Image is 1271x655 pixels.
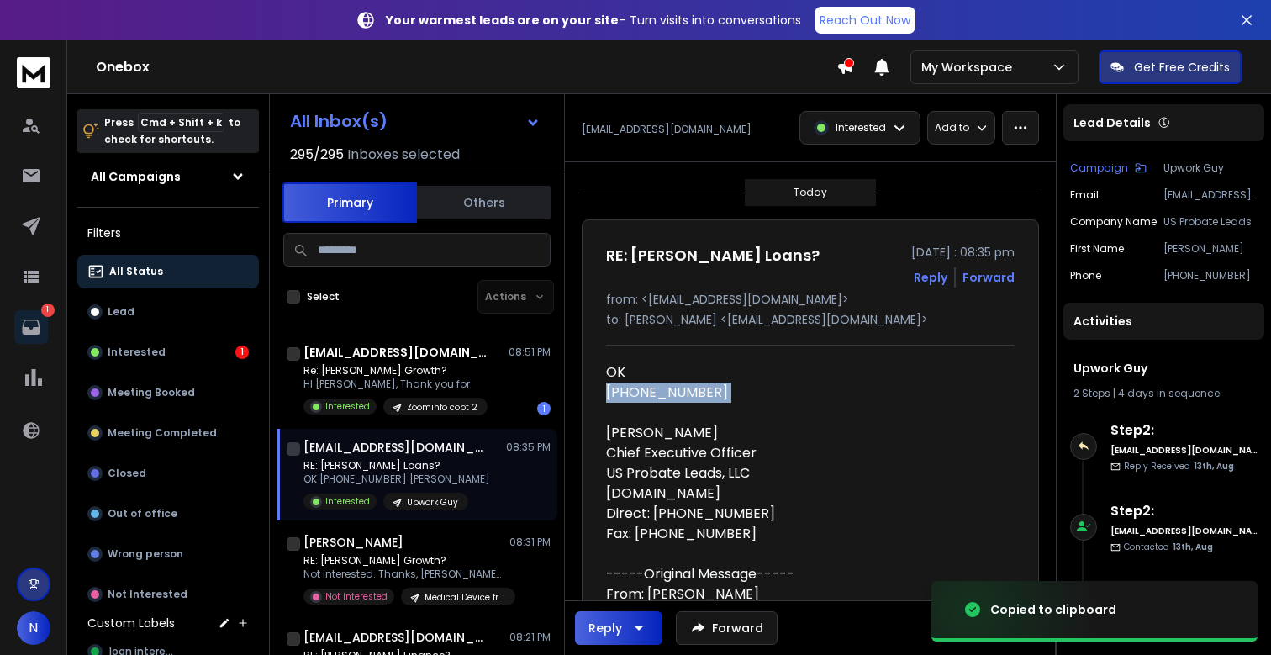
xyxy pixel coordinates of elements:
h1: Onebox [96,57,836,77]
button: All Inbox(s) [277,104,554,138]
p: All Status [109,265,163,278]
p: Contacted [1124,541,1213,553]
p: to: [PERSON_NAME] <[EMAIL_ADDRESS][DOMAIN_NAME]> [606,311,1015,328]
p: Today [794,186,827,199]
a: Reach Out Now [815,7,915,34]
div: Reply [588,620,622,637]
button: Primary [282,182,417,223]
p: – Turn visits into conversations [386,12,801,29]
p: Company Name [1070,215,1157,229]
p: Press to check for shortcuts. [104,114,240,148]
p: [DATE] : 08:35 pm [911,244,1015,261]
div: | [1073,387,1254,400]
span: 2 Steps [1073,386,1110,400]
button: Campaign [1070,161,1147,175]
p: [PERSON_NAME] [1163,242,1258,256]
h3: Inboxes selected [347,145,460,165]
button: Others [417,184,551,221]
button: Interested1 [77,335,259,369]
button: Meeting Completed [77,416,259,450]
span: Cmd + Shift + k [138,113,224,132]
button: Reply [914,269,947,286]
button: Lead [77,295,259,329]
label: Select [307,290,340,304]
h3: Filters [77,221,259,245]
h1: All Campaigns [91,168,181,185]
span: 13th, Aug [1173,541,1213,553]
p: Upwork Guy [1163,161,1258,175]
p: Reply Received [1124,460,1234,473]
strong: Your warmest leads are on your site [386,12,619,29]
h6: [EMAIL_ADDRESS][DOMAIN_NAME] [1110,525,1258,537]
p: Not Interested [325,590,388,603]
span: 4 days in sequence [1118,386,1220,400]
a: 1 [14,310,48,344]
button: N [17,611,50,645]
p: Interested [325,495,370,508]
h1: [EMAIL_ADDRESS][DOMAIN_NAME] [303,439,488,456]
p: Meeting Completed [108,426,217,440]
p: Get Free Credits [1134,59,1230,76]
p: [PHONE_NUMBER] [1163,269,1258,283]
button: All Status [77,255,259,288]
p: My Workspace [921,59,1019,76]
p: Interested [108,346,166,359]
p: Email [1070,188,1099,202]
div: 1 [235,346,249,359]
button: Get Free Credits [1099,50,1242,84]
p: 08:51 PM [509,346,551,359]
button: Reply [575,611,662,645]
p: 08:21 PM [509,631,551,644]
p: Lead Details [1073,114,1151,131]
p: HI [PERSON_NAME], Thank you for [303,378,488,391]
h3: Custom Labels [87,615,175,631]
div: 1 [537,402,551,415]
p: Medical Device from Twitter Giveaway [425,591,505,604]
p: RE: [PERSON_NAME] Growth? [303,554,505,568]
p: Re: [PERSON_NAME] Growth? [303,364,488,378]
p: Interested [325,400,370,413]
p: Reach Out Now [820,12,910,29]
div: Copied to clipboard [990,601,1116,618]
h1: [EMAIL_ADDRESS][DOMAIN_NAME] [303,629,488,646]
h1: Upwork Guy [1073,360,1254,377]
p: Wrong person [108,547,183,561]
p: [EMAIL_ADDRESS][DOMAIN_NAME] [582,123,752,136]
p: RE: [PERSON_NAME] Loans? [303,459,490,473]
button: Meeting Booked [77,376,259,409]
span: 13th, Aug [1194,460,1234,473]
h6: Step 2 : [1110,501,1258,521]
h1: [EMAIL_ADDRESS][DOMAIN_NAME] [303,344,488,361]
h1: RE: [PERSON_NAME] Loans? [606,244,820,267]
button: Closed [77,457,259,490]
div: Activities [1063,303,1264,340]
button: Forward [676,611,778,645]
h6: [EMAIL_ADDRESS][DOMAIN_NAME] [1110,444,1258,457]
button: Not Interested [77,578,259,611]
p: US Probate Leads [1163,215,1258,229]
p: Closed [108,467,146,480]
p: Not Interested [108,588,187,601]
h1: All Inbox(s) [290,113,388,129]
p: 1 [41,304,55,317]
button: Out of office [77,497,259,531]
button: All Campaigns [77,160,259,193]
p: Interested [836,121,886,135]
p: Zoominfo copt 2 [407,401,477,414]
p: [EMAIL_ADDRESS][DOMAIN_NAME] [1163,188,1258,202]
p: Meeting Booked [108,386,195,399]
div: Forward [962,269,1015,286]
p: from: <[EMAIL_ADDRESS][DOMAIN_NAME]> [606,291,1015,308]
img: logo [17,57,50,88]
span: 295 / 295 [290,145,344,165]
button: Wrong person [77,537,259,571]
h1: [PERSON_NAME] [303,534,403,551]
p: Not interested. Thanks, [PERSON_NAME] -----Original [303,568,505,581]
p: Campaign [1070,161,1128,175]
p: OK [PHONE_NUMBER] [PERSON_NAME] [303,473,490,486]
p: Upwork Guy [407,496,458,509]
p: 08:35 PM [506,441,551,454]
